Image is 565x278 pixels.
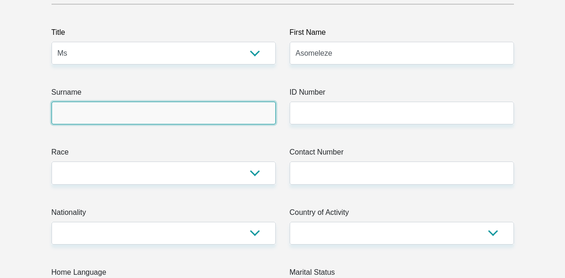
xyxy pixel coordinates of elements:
label: ID Number [290,87,514,102]
label: Country of Activity [290,207,514,222]
input: Contact Number [290,162,514,184]
input: Surname [52,102,276,124]
input: ID Number [290,102,514,124]
label: Title [52,27,276,42]
label: Surname [52,87,276,102]
input: First Name [290,42,514,65]
label: First Name [290,27,514,42]
label: Nationality [52,207,276,222]
label: Contact Number [290,147,514,162]
label: Race [52,147,276,162]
